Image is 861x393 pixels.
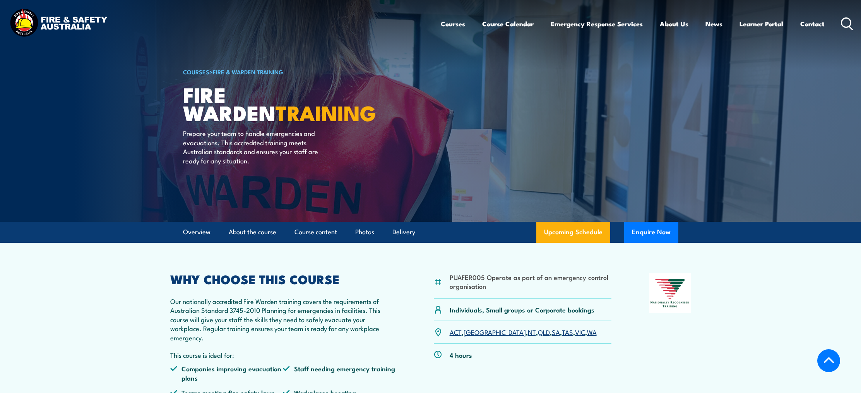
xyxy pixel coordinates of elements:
[551,14,643,34] a: Emergency Response Services
[294,222,337,242] a: Course content
[183,129,324,165] p: Prepare your team to handle emergencies and evacuations. This accredited training meets Australia...
[450,273,612,291] li: PUAFER005 Operate as part of an emergency control organisation
[392,222,415,242] a: Delivery
[183,67,209,76] a: COURSES
[482,14,534,34] a: Course Calendar
[624,222,678,243] button: Enquire Now
[283,364,396,382] li: Staff needing emergency training
[739,14,783,34] a: Learner Portal
[528,327,536,336] a: NT
[649,273,691,313] img: Nationally Recognised Training logo.
[705,14,722,34] a: News
[587,327,597,336] a: WA
[229,222,276,242] a: About the course
[441,14,465,34] a: Courses
[450,328,597,336] p: , , , , , , ,
[183,222,211,242] a: Overview
[170,364,283,382] li: Companies improving evacuation plans
[183,67,374,76] h6: >
[552,327,560,336] a: SA
[355,222,374,242] a: Photos
[800,14,825,34] a: Contact
[450,305,594,314] p: Individuals, Small groups or Corporate bookings
[660,14,688,34] a: About Us
[450,327,462,336] a: ACT
[276,96,376,128] strong: TRAINING
[562,327,573,336] a: TAS
[213,67,283,76] a: Fire & Warden Training
[575,327,585,336] a: VIC
[170,297,396,342] p: Our nationally accredited Fire Warden training covers the requirements of Australian Standard 374...
[464,327,526,336] a: [GEOGRAPHIC_DATA]
[170,273,396,284] h2: WHY CHOOSE THIS COURSE
[538,327,550,336] a: QLD
[536,222,610,243] a: Upcoming Schedule
[450,350,472,359] p: 4 hours
[183,85,374,121] h1: Fire Warden
[170,350,396,359] p: This course is ideal for:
